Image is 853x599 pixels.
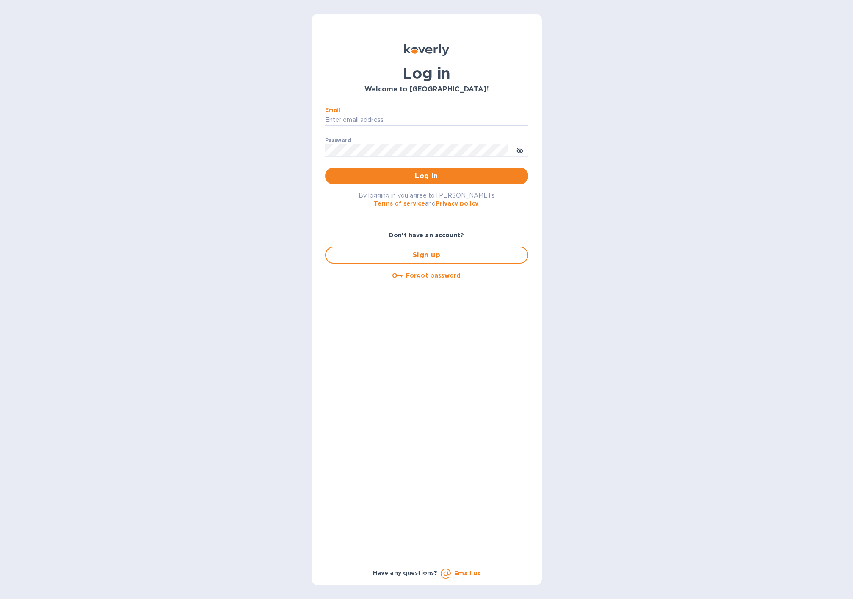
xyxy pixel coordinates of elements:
u: Forgot password [406,272,461,279]
img: Koverly [404,44,449,56]
button: Sign up [325,247,528,264]
label: Email [325,107,340,113]
a: Terms of service [374,200,425,207]
label: Password [325,138,351,143]
span: Sign up [333,250,521,260]
b: Don't have an account? [389,232,464,239]
span: By logging in you agree to [PERSON_NAME]'s and . [359,192,494,207]
button: Log in [325,168,528,184]
b: Have any questions? [373,569,438,576]
span: Log in [332,171,522,181]
button: toggle password visibility [511,142,528,159]
h3: Welcome to [GEOGRAPHIC_DATA]! [325,85,528,93]
h1: Log in [325,64,528,82]
a: Email us [454,570,480,577]
a: Privacy policy [436,200,478,207]
input: Enter email address [325,114,528,126]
